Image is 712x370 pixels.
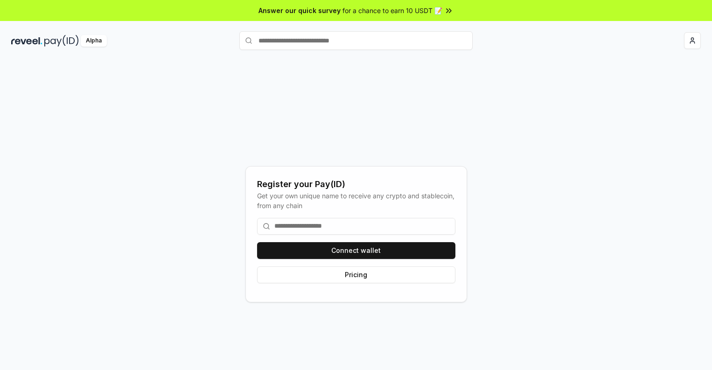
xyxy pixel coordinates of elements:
div: Get your own unique name to receive any crypto and stablecoin, from any chain [257,191,455,210]
img: reveel_dark [11,35,42,47]
img: pay_id [44,35,79,47]
button: Pricing [257,266,455,283]
span: for a chance to earn 10 USDT 📝 [342,6,442,15]
div: Alpha [81,35,107,47]
div: Register your Pay(ID) [257,178,455,191]
span: Answer our quick survey [258,6,341,15]
button: Connect wallet [257,242,455,259]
